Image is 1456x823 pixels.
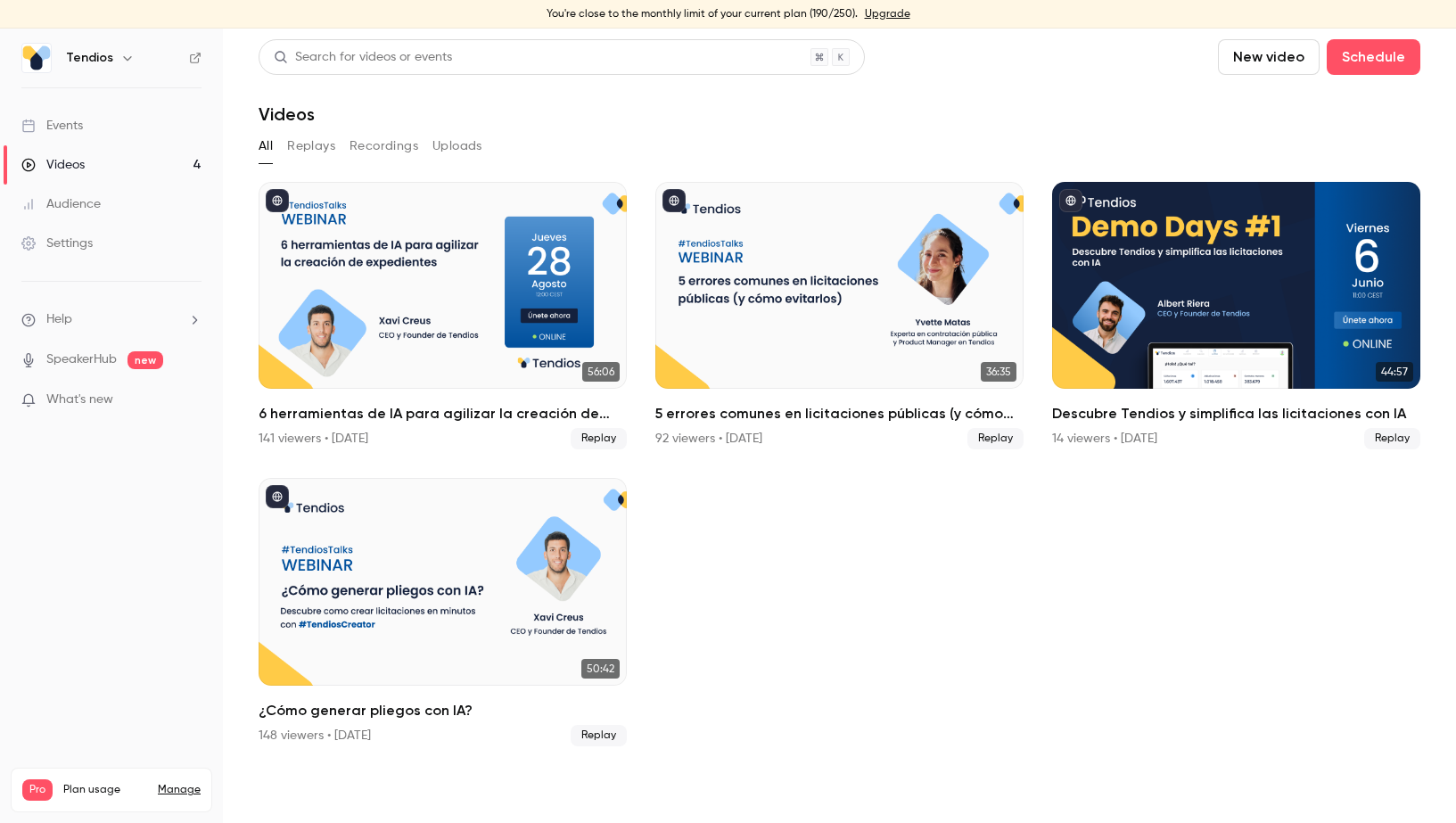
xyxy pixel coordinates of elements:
a: 50:42¿Cómo generar pliegos con IA?148 viewers • [DATE]Replay [259,478,627,745]
div: 148 viewers • [DATE] [259,727,371,745]
h2: Descubre Tendios y simplifica las licitaciones con IA [1052,403,1420,424]
button: published [662,189,686,212]
span: Replay [1364,428,1420,449]
li: 6 herramientas de IA para agilizar la creación de expedientes [259,182,627,449]
div: 141 viewers • [DATE] [259,430,368,448]
div: Videos [21,156,85,174]
li: ¿Cómo generar pliegos con IA? [259,478,627,745]
span: Plan usage [63,783,147,797]
ul: Videos [259,182,1420,746]
div: 14 viewers • [DATE] [1052,430,1157,448]
h6: Tendios [66,49,113,67]
span: Help [46,310,72,329]
li: 5 errores comunes en licitaciones públicas (y cómo evitarlos) [655,182,1024,449]
li: help-dropdown-opener [21,310,202,329]
button: Replays [287,132,335,160]
span: new [128,351,163,369]
a: 36:355 errores comunes en licitaciones públicas (y cómo evitarlos)92 viewers • [DATE]Replay [655,182,1024,449]
a: Manage [158,783,201,797]
button: New video [1218,39,1320,75]
h1: Videos [259,103,315,125]
div: Search for videos or events [274,48,452,67]
button: published [1059,189,1082,212]
h2: ¿Cómo generar pliegos con IA? [259,700,627,721]
button: Uploads [432,132,482,160]
span: 50:42 [581,659,620,679]
section: Videos [259,39,1420,812]
a: SpeakerHub [46,350,117,369]
span: Replay [571,725,627,746]
button: published [266,485,289,508]
span: What's new [46,391,113,409]
span: Replay [571,428,627,449]
div: 92 viewers • [DATE] [655,430,762,448]
span: 56:06 [582,362,620,382]
div: Settings [21,235,93,252]
span: Replay [967,428,1024,449]
span: 44:57 [1376,362,1413,382]
a: 56:066 herramientas de IA para agilizar la creación de expedientes141 viewers • [DATE]Replay [259,182,627,449]
button: published [266,189,289,212]
img: Tendios [22,44,51,72]
li: Descubre Tendios y simplifica las licitaciones con IA [1052,182,1420,449]
div: Events [21,117,83,135]
button: Recordings [350,132,418,160]
h2: 5 errores comunes en licitaciones públicas (y cómo evitarlos) [655,403,1024,424]
span: 36:35 [981,362,1016,382]
h2: 6 herramientas de IA para agilizar la creación de expedientes [259,403,627,424]
button: All [259,132,273,160]
span: Pro [22,779,53,801]
button: Schedule [1327,39,1420,75]
div: Audience [21,195,101,213]
a: Upgrade [865,7,910,21]
a: 44:57Descubre Tendios y simplifica las licitaciones con IA14 viewers • [DATE]Replay [1052,182,1420,449]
